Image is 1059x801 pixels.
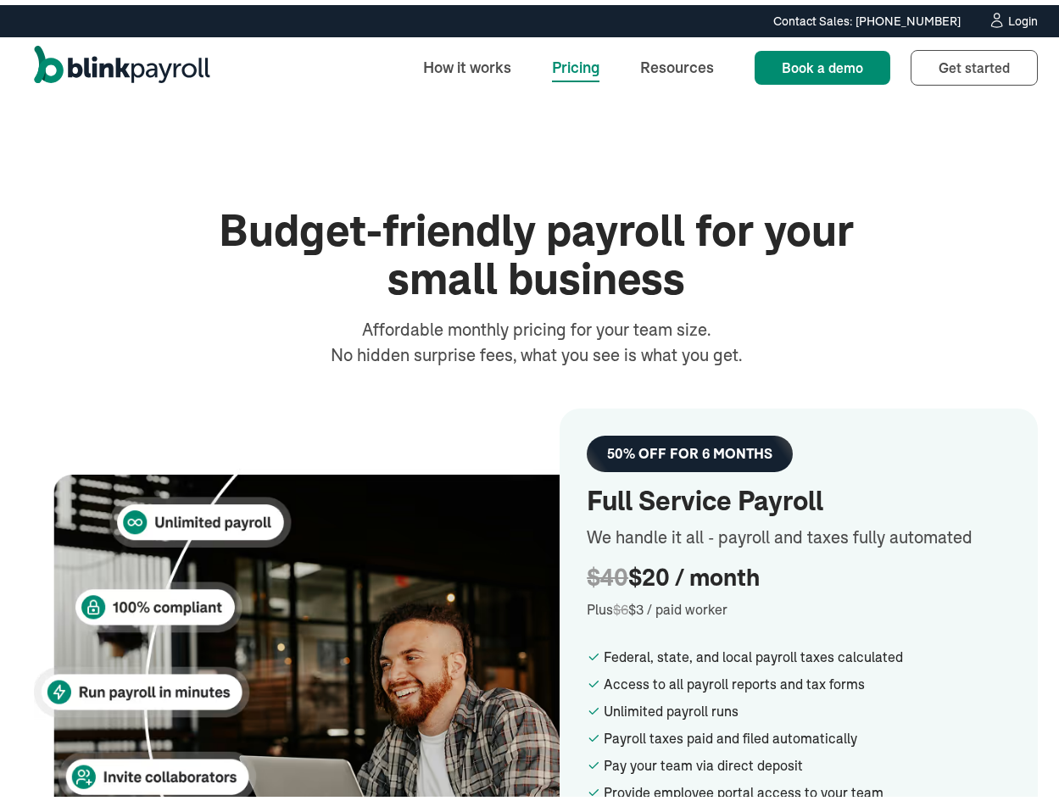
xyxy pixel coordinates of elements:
div: 50% OFF FOR 6 MONTHS [607,441,772,457]
div: $20 / month [587,559,1011,587]
a: home [34,41,210,85]
a: Book a demo [755,46,890,80]
div: Access to all payroll reports and tax forms [604,669,1011,689]
div: Payroll taxes paid and filed automatically [604,723,1011,743]
div: Login [1008,10,1038,22]
a: Login [988,7,1038,25]
span: Get started [939,54,1010,71]
div: Contact Sales: [PHONE_NUMBER] [773,8,961,25]
h2: Full Service Payroll [587,481,1011,513]
h1: Budget-friendly payroll for your small business [197,202,875,298]
a: Resources [627,44,727,81]
div: Federal, state, and local payroll taxes calculated [604,642,1011,662]
a: How it works [410,44,525,81]
div: Plus $3 / paid worker [587,594,1011,615]
div: We handle it all - payroll and taxes fully automated [587,520,1011,545]
span: $40 [587,559,628,586]
div: Affordable monthly pricing for your team size. No hidden surprise fees, what you see is what you ... [326,312,746,363]
span: Book a demo [782,54,863,71]
div: Provide employee portal access to your team [604,777,1011,798]
a: Get started [911,45,1038,81]
div: Pay your team via direct deposit [604,750,1011,770]
div: Unlimited payroll runs [604,696,1011,716]
span: $6 [613,596,628,613]
a: Pricing [538,44,613,81]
